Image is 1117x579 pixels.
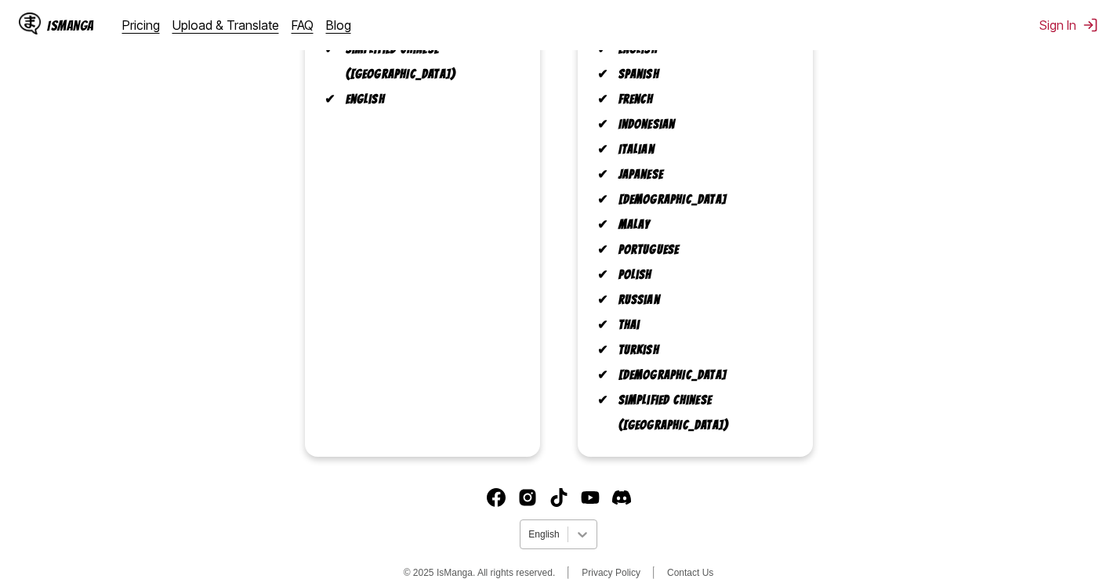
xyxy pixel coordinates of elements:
[487,488,506,507] img: IsManga Facebook
[404,567,556,578] span: © 2025 IsManga. All rights reserved.
[1083,17,1098,33] img: Sign out
[609,62,794,87] li: Spanish
[609,262,794,288] li: Polish
[549,488,568,507] a: TikTok
[518,488,537,507] a: Instagram
[609,313,794,338] li: Thai
[612,488,631,507] img: IsManga Discord
[518,488,537,507] img: IsManga Instagram
[609,87,794,112] li: French
[609,388,794,438] li: Simplified Chinese ([GEOGRAPHIC_DATA])
[581,488,600,507] a: Youtube
[336,37,521,87] li: Simplified Chinese ([GEOGRAPHIC_DATA])
[1039,17,1098,33] button: Sign In
[609,212,794,237] li: Malay
[609,288,794,313] li: Russian
[609,237,794,262] li: Portuguese
[581,488,600,507] img: IsManga YouTube
[609,187,794,212] li: [DEMOGRAPHIC_DATA]
[612,488,631,507] a: Discord
[528,529,531,540] input: Select language
[667,567,713,578] a: Contact Us
[487,488,506,507] a: Facebook
[609,338,794,363] li: Turkish
[609,363,794,388] li: [DEMOGRAPHIC_DATA]
[549,488,568,507] img: IsManga TikTok
[19,13,122,38] a: IsManga LogoIsManga
[609,112,794,137] li: Indonesian
[47,18,94,33] div: IsManga
[582,567,640,578] a: Privacy Policy
[326,17,351,33] a: Blog
[172,17,279,33] a: Upload & Translate
[122,17,160,33] a: Pricing
[19,13,41,34] img: IsManga Logo
[609,162,794,187] li: Japanese
[292,17,314,33] a: FAQ
[336,87,521,112] li: English
[609,137,794,162] li: Italian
